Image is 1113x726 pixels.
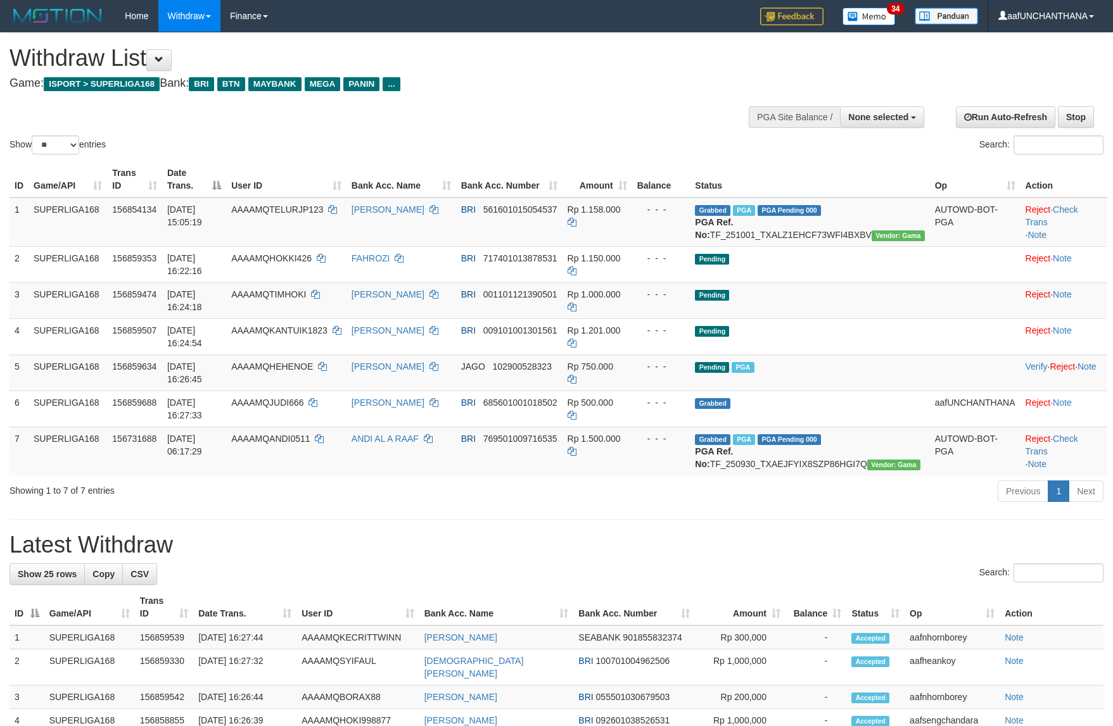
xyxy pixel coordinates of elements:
[231,253,312,263] span: AAAAMQHOKKI426
[637,360,685,373] div: - - -
[162,161,226,197] th: Date Trans.: activate to sort column descending
[343,77,379,91] span: PANIN
[979,563,1103,582] label: Search:
[1021,161,1107,197] th: Action
[483,325,557,335] span: Copy 009101001301561 to clipboard
[867,460,920,470] span: Vendor URL: https://trx31.1velocity.biz
[695,326,729,337] span: Pending
[1014,135,1103,154] input: Search:
[695,362,729,373] span: Pending
[44,625,135,649] td: SUPERLIGA168
[167,397,202,420] span: [DATE] 16:27:33
[29,246,107,282] td: SUPERLIGA168
[1026,289,1051,299] a: Reject
[112,361,156,372] span: 156859634
[568,204,621,215] span: Rp 1.158.000
[112,253,156,263] span: 156859353
[1053,289,1072,299] a: Note
[568,289,621,299] span: Rp 1.000.000
[112,397,156,408] span: 156859688
[29,318,107,354] td: SUPERLIGA168
[637,203,685,216] div: - - -
[596,656,670,666] span: Copy 100701004962506 to clipboard
[352,253,390,263] a: FAHROZI
[690,197,929,247] td: TF_251001_TXALZ1EHCF73WFI4BXBV
[135,685,193,709] td: 156859542
[231,289,306,299] span: AAAAMQTIMHOKI
[167,289,202,312] span: [DATE] 16:24:18
[758,434,821,445] span: PGA Pending
[749,106,840,128] div: PGA Site Balance /
[1058,106,1094,128] a: Stop
[930,197,1021,247] td: AUTOWD-BOT-PGA
[1000,589,1103,625] th: Action
[930,391,1021,427] td: aafUNCHANTHANA
[578,632,620,642] span: SEABANK
[1026,361,1048,372] a: Verify
[352,204,424,215] a: [PERSON_NAME]
[1027,459,1046,469] a: Note
[483,289,557,299] span: Copy 001101121390501 to clipboard
[10,246,29,282] td: 2
[1050,361,1075,372] a: Reject
[112,434,156,444] span: 156731688
[352,434,419,444] a: ANDI AL A RAAF
[1048,480,1069,502] a: 1
[10,563,85,585] a: Show 25 rows
[112,204,156,215] span: 156854134
[1021,246,1107,282] td: ·
[461,325,476,335] span: BRI
[231,204,324,215] span: AAAAMQTELURJP123
[44,649,135,685] td: SUPERLIGA168
[29,282,107,318] td: SUPERLIGA168
[568,325,621,335] span: Rp 1.201.000
[10,161,29,197] th: ID
[10,479,454,497] div: Showing 1 to 7 of 7 entries
[1026,397,1051,408] a: Reject
[887,3,904,15] span: 34
[1053,325,1072,335] a: Note
[29,197,107,247] td: SUPERLIGA168
[122,563,157,585] a: CSV
[637,432,685,445] div: - - -
[248,77,302,91] span: MAYBANK
[695,217,733,240] b: PGA Ref. No:
[305,77,341,91] span: MEGA
[568,253,621,263] span: Rp 1.150.000
[1021,427,1107,475] td: · ·
[1021,354,1107,391] td: · ·
[905,685,1000,709] td: aafnhornborey
[851,633,889,644] span: Accepted
[690,427,929,475] td: TF_250930_TXAEJFYIX8SZP86HGI7Q
[695,254,729,265] span: Pending
[785,625,846,649] td: -
[1026,325,1051,335] a: Reject
[296,649,419,685] td: AAAAMQSYIFAUL
[10,46,729,71] h1: Withdraw List
[568,361,613,372] span: Rp 750.000
[461,397,476,408] span: BRI
[29,391,107,427] td: SUPERLIGA168
[44,685,135,709] td: SUPERLIGA168
[930,427,1021,475] td: AUTOWD-BOT-PGA
[695,685,785,709] td: Rp 200,000
[1027,230,1046,240] a: Note
[596,692,670,702] span: Copy 055501030679503 to clipboard
[695,589,785,625] th: Amount: activate to sort column ascending
[695,434,730,445] span: Grabbed
[29,354,107,391] td: SUPERLIGA168
[167,253,202,276] span: [DATE] 16:22:16
[733,205,755,216] span: Marked by aafsengchandara
[1021,197,1107,247] td: · ·
[424,632,497,642] a: [PERSON_NAME]
[10,532,1103,558] h1: Latest Withdraw
[492,361,551,372] span: Copy 102900528323 to clipboard
[193,625,296,649] td: [DATE] 16:27:44
[10,589,44,625] th: ID: activate to sort column descending
[456,161,563,197] th: Bank Acc. Number: activate to sort column ascending
[1021,391,1107,427] td: ·
[92,569,115,579] span: Copy
[167,361,202,384] span: [DATE] 16:26:45
[231,397,303,408] span: AAAAMQJUDI666
[1026,204,1078,227] a: Check Trans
